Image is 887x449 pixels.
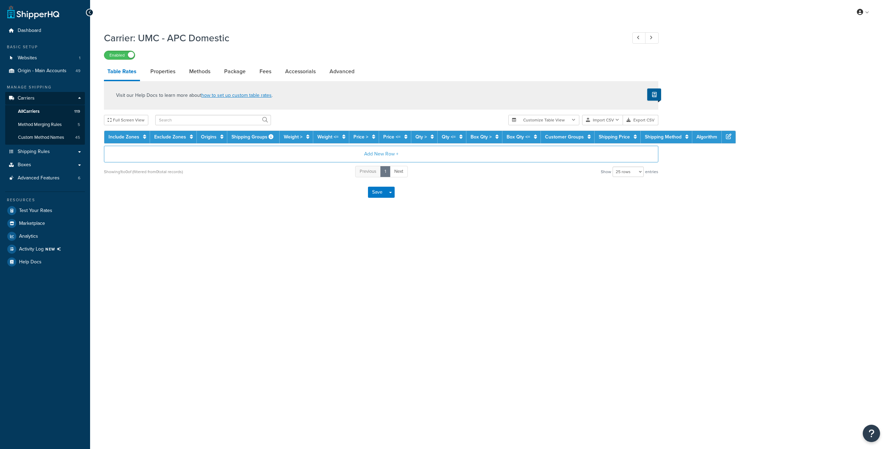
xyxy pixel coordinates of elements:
[19,259,42,265] span: Help Docs
[5,172,85,185] a: Advanced Features6
[104,146,658,162] button: Add New Row +
[104,51,135,59] label: Enabled
[545,133,584,141] a: Customer Groups
[5,92,85,105] a: Carriers
[390,166,408,177] a: Next
[601,167,611,177] span: Show
[326,63,358,80] a: Advanced
[256,63,275,80] a: Fees
[45,246,64,252] span: NEW
[5,84,85,90] div: Manage Shipping
[19,208,52,214] span: Test Your Rates
[18,55,37,61] span: Websites
[5,256,85,268] a: Help Docs
[18,68,67,74] span: Origin - Main Accounts
[5,44,85,50] div: Basic Setup
[108,133,139,141] a: Include Zones
[5,52,85,65] li: Websites
[201,92,272,99] a: how to set up custom table rates
[154,133,186,141] a: Exclude Zones
[5,243,85,255] a: Activity LogNEW
[78,175,80,181] span: 6
[18,109,39,115] span: All Carriers
[355,166,381,177] a: Previous
[5,172,85,185] li: Advanced Features
[645,167,658,177] span: entries
[18,175,60,181] span: Advanced Features
[221,63,249,80] a: Package
[104,63,140,81] a: Table Rates
[18,135,64,141] span: Custom Method Names
[442,133,456,141] a: Qty <=
[18,162,31,168] span: Boxes
[227,131,280,143] th: Shipping Groups
[104,167,183,177] div: Showing 1 to 0 of (filtered from 0 total records)
[394,168,403,175] span: Next
[415,133,427,141] a: Qty >
[5,131,85,144] a: Custom Method Names45
[5,52,85,65] a: Websites1
[186,63,214,80] a: Methods
[74,109,80,115] span: 119
[5,204,85,217] a: Test Your Rates
[19,234,38,239] span: Analytics
[18,28,41,34] span: Dashboard
[623,115,658,125] button: Export CSV
[76,68,80,74] span: 49
[5,243,85,255] li: [object Object]
[645,32,659,44] a: Next Record
[647,88,661,101] button: Show Help Docs
[5,92,85,145] li: Carriers
[201,133,217,141] a: Origins
[104,31,620,45] h1: Carrier: UMC - APC Domestic
[5,118,85,131] li: Method Merging Rules
[471,133,492,141] a: Box Qty >
[507,133,530,141] a: Box Qty <=
[19,221,45,227] span: Marketplace
[5,217,85,230] a: Marketplace
[5,230,85,243] a: Analytics
[5,131,85,144] li: Custom Method Names
[383,133,401,141] a: Price <=
[360,168,376,175] span: Previous
[78,122,80,128] span: 5
[19,245,64,254] span: Activity Log
[282,63,319,80] a: Accessorials
[18,149,50,155] span: Shipping Rules
[5,159,85,171] a: Boxes
[5,65,85,77] a: Origin - Main Accounts49
[599,133,630,141] a: Shipping Price
[645,133,682,141] a: Shipping Method
[75,135,80,141] span: 45
[632,32,646,44] a: Previous Record
[380,166,390,177] a: 1
[5,145,85,158] a: Shipping Rules
[582,115,623,125] button: Import CSV
[104,115,148,125] button: Full Screen View
[5,105,85,118] a: AllCarriers119
[508,115,579,125] button: Customize Table View
[79,55,80,61] span: 1
[5,197,85,203] div: Resources
[368,187,387,198] button: Save
[353,133,368,141] a: Price >
[692,131,722,143] th: Algorithm
[284,133,302,141] a: Weight >
[5,118,85,131] a: Method Merging Rules5
[147,63,179,80] a: Properties
[317,133,339,141] a: Weight <=
[18,95,35,101] span: Carriers
[18,122,62,128] span: Method Merging Rules
[5,24,85,37] a: Dashboard
[155,115,271,125] input: Search
[5,65,85,77] li: Origin - Main Accounts
[863,425,880,442] button: Open Resource Center
[116,92,273,99] p: Visit our Help Docs to learn more about .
